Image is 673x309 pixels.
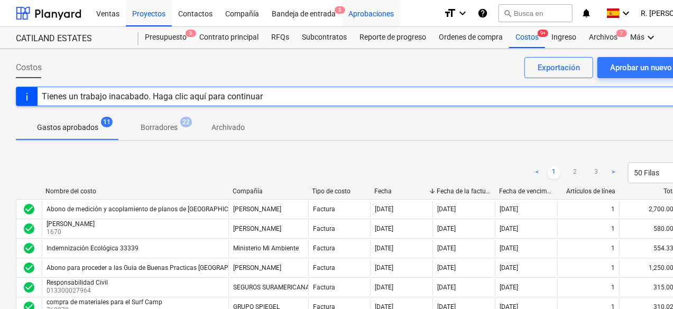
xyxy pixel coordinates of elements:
[611,205,615,213] div: 1
[313,264,335,271] div: Factura
[531,166,543,179] a: Previous page
[477,7,488,20] i: Base de conocimientos
[45,188,224,195] div: Nombre del costo
[499,188,553,195] div: Fecha de vencimiento
[23,203,35,216] div: La factura fue aprobada
[444,7,456,20] i: format_size
[500,225,518,232] div: [DATE]
[47,279,108,286] div: Responsabilidad Civil
[23,203,35,216] span: check_circle
[233,188,304,195] div: Compañía
[620,258,673,309] div: Widget de chat
[375,205,393,213] div: [DATE]
[620,258,673,309] iframe: Chat Widget
[611,284,615,291] div: 1
[583,27,624,48] a: Archivos7
[538,61,580,74] div: Exportación
[139,27,193,48] a: Presupuesto3
[23,242,35,255] div: La factura fue aprobada
[233,225,281,232] div: [PERSON_NAME]
[42,91,263,101] div: Tienes un trabajo inacabado. Haga clic aquí para continuar
[16,33,126,44] div: CATILAND ESTATES
[16,61,42,74] span: Costos
[611,225,615,232] div: 1
[233,284,310,291] div: SEGUROS SURAMERICANA
[47,220,95,228] div: [PERSON_NAME]
[47,245,139,252] div: Indemnización Ecológica 33339
[509,27,545,48] div: Costos
[524,57,593,78] button: Exportación
[538,30,548,37] span: 9+
[620,7,632,20] i: keyboard_arrow_down
[437,245,456,252] div: [DATE]
[47,264,259,271] div: Abono para proceder a las Guia de Buenas Practicas [GEOGRAPHIC_DATA]
[561,188,615,195] div: Artículos de línea
[644,31,657,44] i: keyboard_arrow_down
[37,122,98,133] p: Gastos aprobados
[23,222,35,235] div: La factura fue aprobada
[437,225,456,232] div: [DATE]
[616,30,627,37] span: 7
[23,281,35,294] div: La factura fue aprobada
[611,264,615,271] div: 1
[233,205,281,213] div: [PERSON_NAME]
[23,261,35,274] div: La factura fue aprobada
[375,264,393,271] div: [DATE]
[23,261,35,274] span: check_circle
[265,27,296,48] a: RFQs
[437,205,456,213] div: [DATE]
[437,188,491,195] div: Fecha de la factura
[313,284,335,291] div: Factura
[139,27,193,48] div: Presupuesto
[500,245,518,252] div: [DATE]
[503,9,512,17] span: search
[545,27,583,48] a: Ingreso
[611,245,615,252] div: 1
[456,7,469,20] i: keyboard_arrow_down
[335,6,345,14] span: 3
[499,4,573,22] button: Busca en
[500,284,518,291] div: [DATE]
[437,264,456,271] div: [DATE]
[581,7,592,20] i: notifications
[353,27,432,48] a: Reporte de progreso
[500,205,518,213] div: [DATE]
[437,284,456,291] div: [DATE]
[23,222,35,235] span: check_circle
[500,264,518,271] div: [DATE]
[180,117,192,127] span: 22
[313,245,335,252] div: Factura
[47,298,162,306] div: compra de materiales para el Surf Camp
[233,245,299,252] div: Ministerio Mi Ambiente
[193,27,265,48] a: Contrato principal
[47,228,97,237] p: 1670
[583,27,624,48] div: Archivos
[607,166,620,179] a: Next page
[186,30,196,37] span: 3
[509,27,545,48] a: Costos9+
[313,205,335,213] div: Factura
[47,205,248,213] div: Abono de medición y acoplamiento de planos de [GEOGRAPHIC_DATA]
[312,188,366,195] div: Tipo de costo
[569,166,582,179] a: Page 2
[375,225,393,232] div: [DATE]
[211,122,245,133] p: Archivado
[47,286,110,295] p: 013300027964
[101,117,113,127] span: 11
[548,166,560,179] a: Page 1 is your current page
[23,242,35,255] span: check_circle
[296,27,353,48] a: Subcontratos
[590,166,603,179] a: Page 3
[313,225,335,232] div: Factura
[23,281,35,294] span: check_circle
[375,284,393,291] div: [DATE]
[432,27,509,48] a: Ordenes de compra
[375,245,393,252] div: [DATE]
[233,264,281,271] div: [PERSON_NAME]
